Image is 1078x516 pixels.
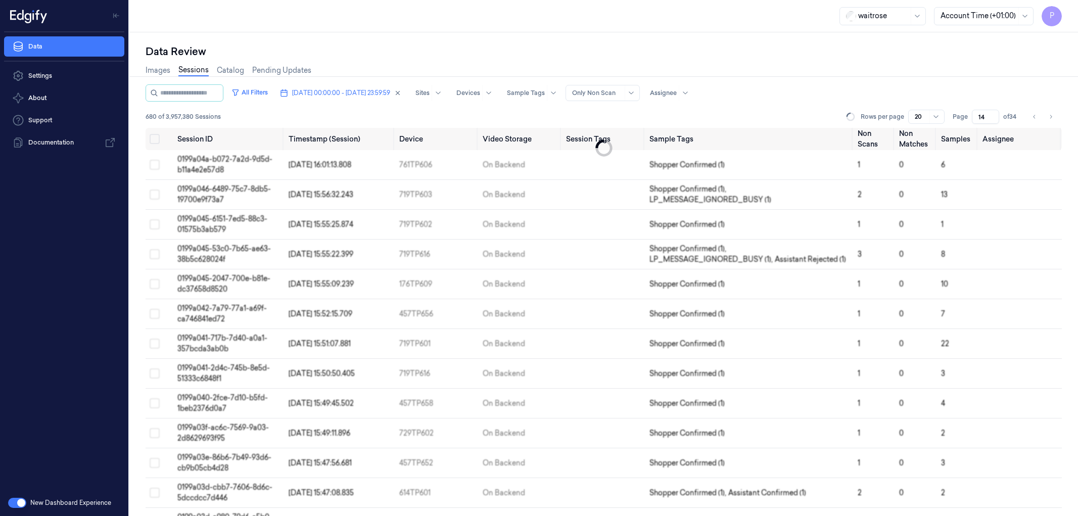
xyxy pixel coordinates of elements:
span: Shopper Confirmed (1) , [649,184,728,195]
span: 0 [899,488,904,497]
span: 2 [941,429,945,438]
div: On Backend [483,488,525,498]
span: [DATE] 15:47:08.835 [289,488,354,497]
span: Shopper Confirmed (1) [649,339,725,349]
a: Catalog [217,65,244,76]
button: Select row [150,368,160,379]
a: Sessions [178,65,209,76]
th: Samples [937,128,978,150]
span: Shopper Confirmed (1) [649,309,725,319]
div: On Backend [483,398,525,409]
th: Sample Tags [645,128,854,150]
span: 0 [899,160,904,169]
div: 457TP652 [399,458,475,468]
span: 1 [941,220,944,229]
button: Select all [150,134,160,144]
div: 719TP616 [399,368,475,379]
span: Shopper Confirmed (1) [649,219,725,230]
span: 1 [858,369,860,378]
span: 0199a045-2047-700e-b81e-dc37658d8520 [177,274,270,294]
div: 719TP603 [399,190,475,200]
div: 729TP602 [399,428,475,439]
div: On Backend [483,309,525,319]
span: 1 [858,220,860,229]
span: of 34 [1003,112,1019,121]
div: On Backend [483,339,525,349]
button: Select row [150,488,160,498]
div: 614TP601 [399,488,475,498]
span: 8 [941,250,945,259]
th: Session Tags [562,128,645,150]
th: Session ID [173,128,285,150]
a: Settings [4,66,124,86]
span: 0199a042-7a79-77a1-a69f-ca746841ed72 [177,304,267,323]
span: LP_MESSAGE_IGNORED_BUSY (1) [649,195,771,205]
span: 1 [858,309,860,318]
div: 176TP609 [399,279,475,290]
span: 0 [899,429,904,438]
span: 1 [858,160,860,169]
p: Rows per page [861,112,904,121]
div: On Backend [483,219,525,230]
span: 0199a041-717b-7d40-a0a1-357bcda3ab0b [177,334,267,353]
span: Shopper Confirmed (1) [649,398,725,409]
span: 3 [858,250,862,259]
span: 6 [941,160,945,169]
button: Go to previous page [1027,110,1042,124]
button: About [4,88,124,108]
span: 7 [941,309,945,318]
span: 0199a03d-cbb7-7606-8d6c-5dccdcc7d446 [177,483,272,502]
button: Select row [150,249,160,259]
th: Non Matches [895,128,936,150]
span: 0 [899,220,904,229]
span: 0199a03e-86b6-7b49-93d6-cb9b05cb4d28 [177,453,271,473]
span: Shopper Confirmed (1) , [649,488,728,498]
button: Select row [150,458,160,468]
div: On Backend [483,368,525,379]
button: Select row [150,190,160,200]
span: 13 [941,190,948,199]
th: Device [395,128,479,150]
div: 761TP606 [399,160,475,170]
span: [DATE] 15:51:07.881 [289,339,351,348]
span: Shopper Confirmed (1) [649,279,725,290]
span: 2 [858,488,862,497]
button: Go to next page [1044,110,1058,124]
span: 2 [941,488,945,497]
button: Select row [150,398,160,408]
span: Shopper Confirmed (1) [649,428,725,439]
span: [DATE] 00:00:00 - [DATE] 23:59:59 [292,88,390,98]
span: 0199a041-2d4c-745b-8e5d-51333c6848f1 [177,363,270,383]
span: Assistant Rejected (1) [775,254,846,265]
button: Select row [150,309,160,319]
span: 0 [899,279,904,289]
span: 2 [858,190,862,199]
button: P [1042,6,1062,26]
a: Data [4,36,124,57]
span: Shopper Confirmed (1) [649,160,725,170]
span: 1 [858,429,860,438]
span: [DATE] 15:50:50.405 [289,369,355,378]
div: On Backend [483,428,525,439]
span: 680 of 3,957,380 Sessions [146,112,221,121]
span: Shopper Confirmed (1) [649,458,725,468]
div: On Backend [483,458,525,468]
span: [DATE] 15:55:25.874 [289,220,353,229]
div: On Backend [483,190,525,200]
th: Timestamp (Session) [285,128,396,150]
div: 457TP658 [399,398,475,409]
a: Images [146,65,170,76]
span: [DATE] 15:55:09.239 [289,279,354,289]
span: 0199a045-53c0-7b65-ae63-38b5c628024f [177,244,271,264]
div: Data Review [146,44,1062,59]
button: [DATE] 00:00:00 - [DATE] 23:59:59 [276,85,405,101]
span: 1 [858,458,860,467]
span: 1 [858,339,860,348]
span: Page [953,112,968,121]
a: Documentation [4,132,124,153]
span: [DATE] 15:56:32.243 [289,190,353,199]
span: 0199a04a-b072-7a2d-9d5d-b11a4e2e57d8 [177,155,272,174]
span: Assistant Confirmed (1) [728,488,806,498]
button: Select row [150,279,160,289]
